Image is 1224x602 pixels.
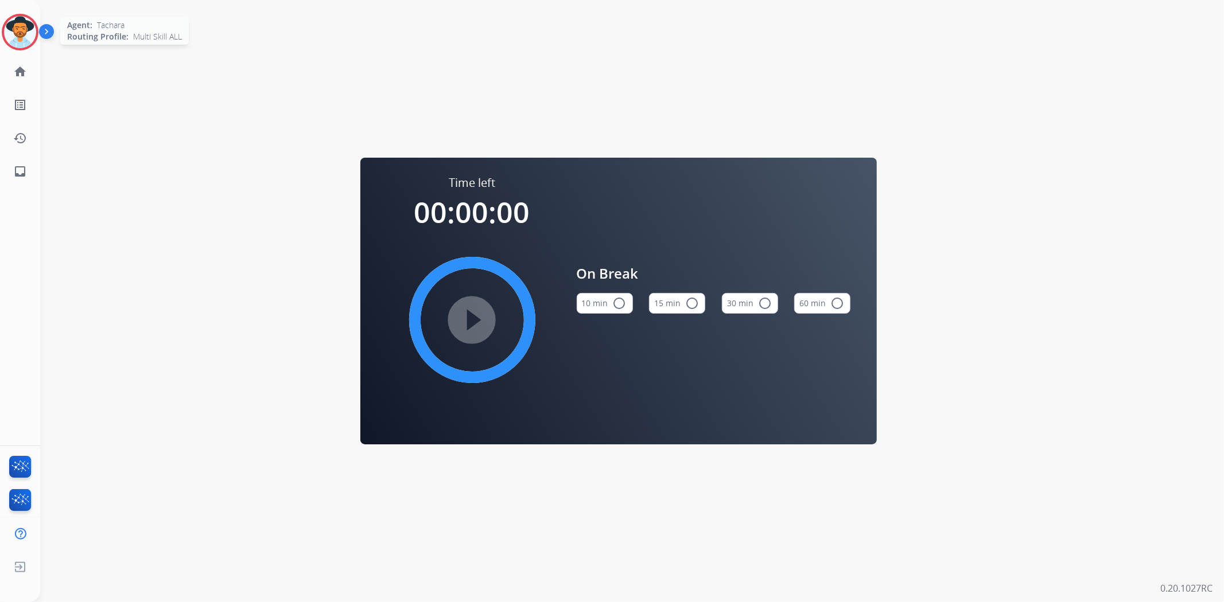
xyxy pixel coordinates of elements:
[4,16,36,48] img: avatar
[830,296,844,310] mat-icon: radio_button_unchecked
[685,296,699,310] mat-icon: radio_button_unchecked
[13,65,27,79] mat-icon: home
[794,293,850,314] button: 60 min
[133,31,182,42] span: Multi Skill ALL
[67,31,129,42] span: Routing Profile:
[13,131,27,145] mat-icon: history
[649,293,705,314] button: 15 min
[1160,581,1213,595] p: 0.20.1027RC
[613,296,627,310] mat-icon: radio_button_unchecked
[577,263,851,284] span: On Break
[577,293,633,314] button: 10 min
[722,293,778,314] button: 30 min
[97,19,125,31] span: Tachara
[414,193,530,232] span: 00:00:00
[13,165,27,178] mat-icon: inbox
[67,19,92,31] span: Agent:
[449,175,495,191] span: Time left
[758,296,772,310] mat-icon: radio_button_unchecked
[13,98,27,112] mat-icon: list_alt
